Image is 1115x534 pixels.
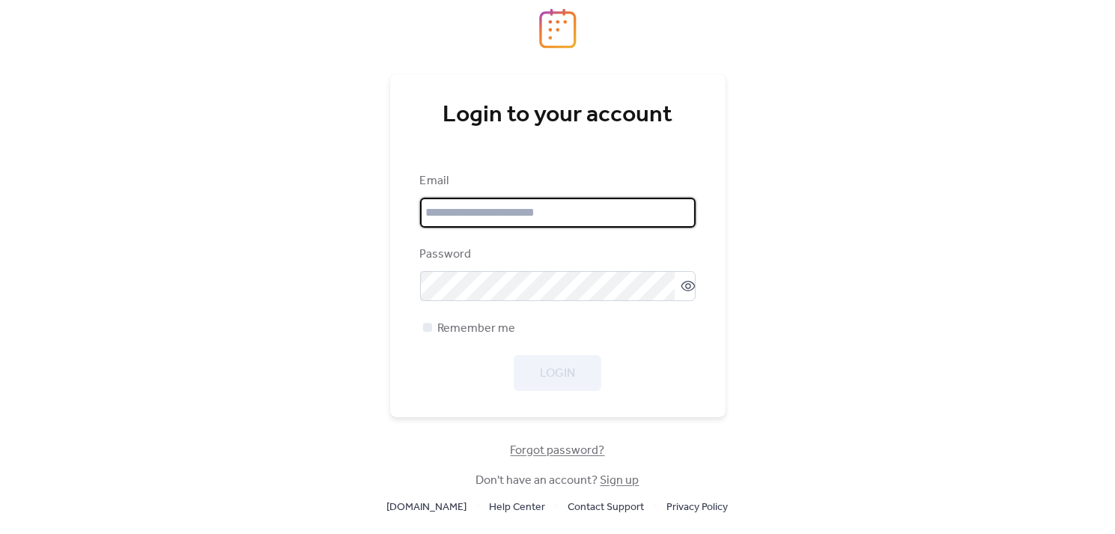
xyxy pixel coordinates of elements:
[490,499,546,517] span: Help Center
[539,8,577,49] img: logo
[420,172,693,190] div: Email
[667,499,729,517] span: Privacy Policy
[490,497,546,516] a: Help Center
[420,246,693,264] div: Password
[387,499,467,517] span: [DOMAIN_NAME]
[667,497,729,516] a: Privacy Policy
[511,442,605,460] span: Forgot password?
[476,472,639,490] span: Don't have an account?
[420,100,696,130] div: Login to your account
[568,499,645,517] span: Contact Support
[601,469,639,492] a: Sign up
[438,320,516,338] span: Remember me
[568,497,645,516] a: Contact Support
[387,497,467,516] a: [DOMAIN_NAME]
[511,446,605,455] a: Forgot password?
